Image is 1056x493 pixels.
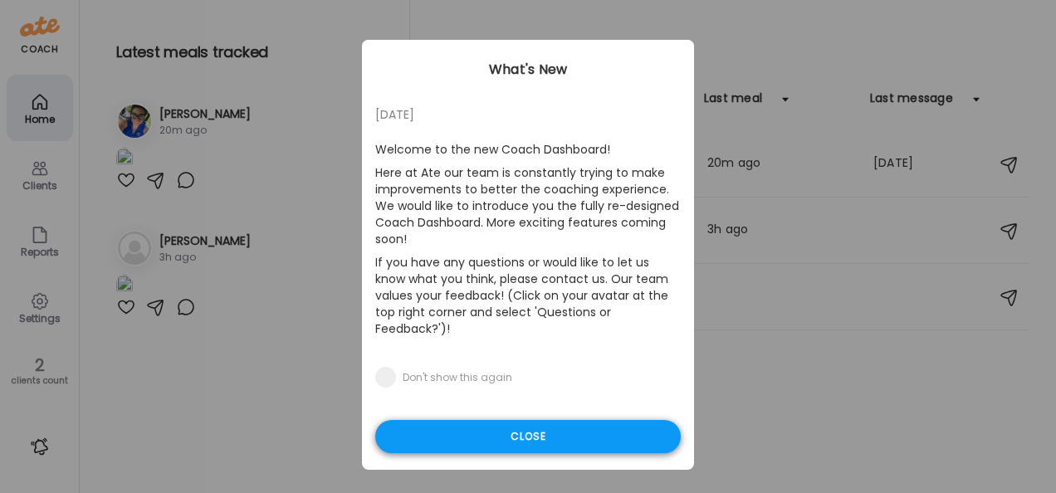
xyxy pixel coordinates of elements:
[375,138,681,161] p: Welcome to the new Coach Dashboard!
[375,251,681,340] p: If you have any questions or would like to let us know what you think, please contact us. Our tea...
[375,161,681,251] p: Here at Ate our team is constantly trying to make improvements to better the coaching experience....
[403,371,512,384] div: Don't show this again
[375,105,681,124] div: [DATE]
[362,60,694,80] div: What's New
[375,420,681,453] div: Close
